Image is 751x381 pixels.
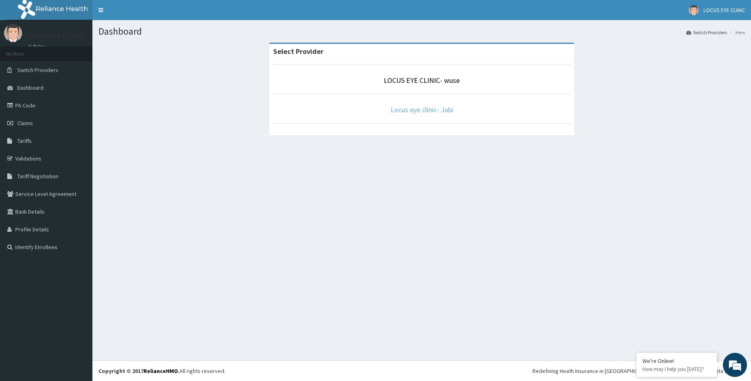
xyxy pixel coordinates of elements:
[17,66,58,74] span: Switch Providers
[704,6,745,14] span: LOCUS EYE CLINIC
[28,33,83,40] p: LOCUS EYE CLINIC
[17,84,43,91] span: Dashboard
[4,24,22,42] img: User Image
[17,173,58,180] span: Tariff Negotiation
[643,366,711,373] p: How may I help you today?
[273,47,323,56] strong: Select Provider
[17,137,32,144] span: Tariffs
[17,119,33,127] span: Claims
[689,5,699,15] img: User Image
[28,44,47,49] a: Online
[686,29,727,36] a: Switch Providers
[643,357,711,365] div: We're Online!
[532,367,745,375] div: Redefining Heath Insurance in [GEOGRAPHIC_DATA] using Telemedicine and Data Science!
[728,29,745,36] li: Here
[391,105,453,114] a: Locus eye clinic- Jabi
[98,26,745,37] h1: Dashboard
[143,367,178,375] a: RelianceHMO
[98,367,180,375] strong: Copyright © 2017 .
[92,360,751,381] footer: All rights reserved.
[384,76,460,85] a: LOCUS EYE CLINIC- wuse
